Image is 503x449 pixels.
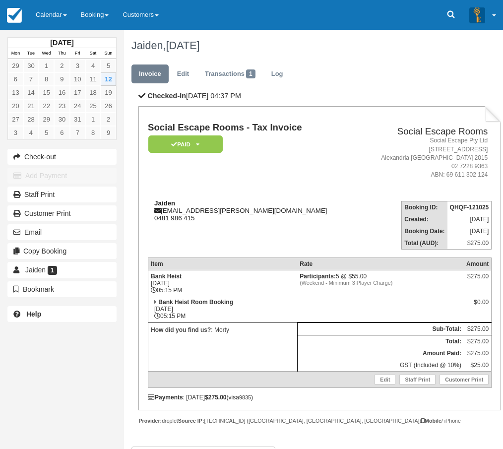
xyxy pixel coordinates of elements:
div: : [DATE] (visa ) [148,394,492,401]
a: 13 [8,86,23,99]
em: Paid [148,135,223,153]
th: Total (AUD): [402,237,447,250]
div: $0.00 [466,299,489,314]
a: 31 [70,113,85,126]
strong: [DATE] [50,39,73,47]
a: 28 [23,113,39,126]
h1: Jaiden, [131,40,494,52]
b: Checked-In [147,92,186,100]
td: $275.00 [447,237,492,250]
a: 30 [23,59,39,72]
button: Check-out [7,149,117,165]
div: [EMAIL_ADDRESS][PERSON_NAME][DOMAIN_NAME] 0481 986 415 [148,199,358,222]
a: Customer Print [440,375,489,385]
strong: Source IP: [178,418,204,424]
button: Email [7,224,117,240]
p: : Morty [151,325,295,335]
th: Booking Date: [402,225,447,237]
a: Help [7,306,117,322]
a: 10 [70,72,85,86]
a: 26 [101,99,116,113]
strong: QHQF-121025 [450,204,489,211]
img: A3 [469,7,485,23]
a: 5 [39,126,54,139]
a: Edit [375,375,395,385]
a: 29 [8,59,23,72]
strong: $275.00 [205,394,226,401]
strong: Payments [148,394,183,401]
a: 8 [39,72,54,86]
a: 2 [101,113,116,126]
a: 29 [39,113,54,126]
a: 3 [8,126,23,139]
a: Invoice [131,64,169,84]
td: $275.00 [464,335,492,348]
a: 15 [39,86,54,99]
td: $275.00 [464,347,492,359]
th: Sub-Total: [297,323,464,335]
span: 1 [246,69,255,78]
a: Edit [170,64,196,84]
p: [DATE] 04:37 PM [138,91,501,101]
a: 21 [23,99,39,113]
a: 8 [85,126,101,139]
td: $275.00 [464,323,492,335]
strong: Participants [300,273,336,280]
th: Item [148,258,297,270]
td: [DATE] 05:15 PM [148,270,297,297]
a: 22 [39,99,54,113]
a: 16 [54,86,69,99]
strong: Bank Heist [151,273,182,280]
a: Staff Print [7,187,117,202]
th: Thu [54,48,69,59]
a: 7 [23,72,39,86]
a: 3 [70,59,85,72]
a: Paid [148,135,219,153]
th: Amount Paid: [297,347,464,359]
th: Tue [23,48,39,59]
a: 11 [85,72,101,86]
td: GST (Included @ 10%) [297,359,464,372]
h1: Social Escape Rooms - Tax Invoice [148,123,358,133]
th: Wed [39,48,54,59]
a: 1 [85,113,101,126]
a: Staff Print [399,375,436,385]
a: 4 [23,126,39,139]
a: 6 [54,126,69,139]
a: Log [264,64,291,84]
strong: Bank Heist Room Booking [158,299,233,306]
th: Rate [297,258,464,270]
a: Customer Print [7,205,117,221]
th: Sat [85,48,101,59]
strong: How did you find us? [151,326,211,333]
a: 5 [101,59,116,72]
strong: Mobile [421,418,441,424]
a: 4 [85,59,101,72]
a: Transactions1 [197,64,263,84]
a: 9 [101,126,116,139]
a: 1 [39,59,54,72]
a: 6 [8,72,23,86]
a: 2 [54,59,69,72]
a: 25 [85,99,101,113]
th: Amount [464,258,492,270]
strong: Jaiden [154,199,175,207]
a: 30 [54,113,69,126]
td: $25.00 [464,359,492,372]
button: Bookmark [7,281,117,297]
address: Social Escape Pty Ltd [STREET_ADDRESS] Alexandria [GEOGRAPHIC_DATA] 2015 02 7228 9363 ABN: 69 611... [362,136,488,179]
a: 7 [70,126,85,139]
div: droplet [TECHNICAL_ID] ([GEOGRAPHIC_DATA], [GEOGRAPHIC_DATA], [GEOGRAPHIC_DATA]) / iPhone [138,417,501,425]
span: [DATE] [166,39,200,52]
span: Jaiden [25,266,46,274]
a: 20 [8,99,23,113]
a: 19 [101,86,116,99]
b: Help [26,310,41,318]
em: (Weekend - Minimum 3 Player Charge) [300,280,461,286]
th: Fri [70,48,85,59]
th: Mon [8,48,23,59]
button: Add Payment [7,168,117,184]
a: 12 [101,72,116,86]
td: [DATE] [447,213,492,225]
div: $275.00 [466,273,489,288]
